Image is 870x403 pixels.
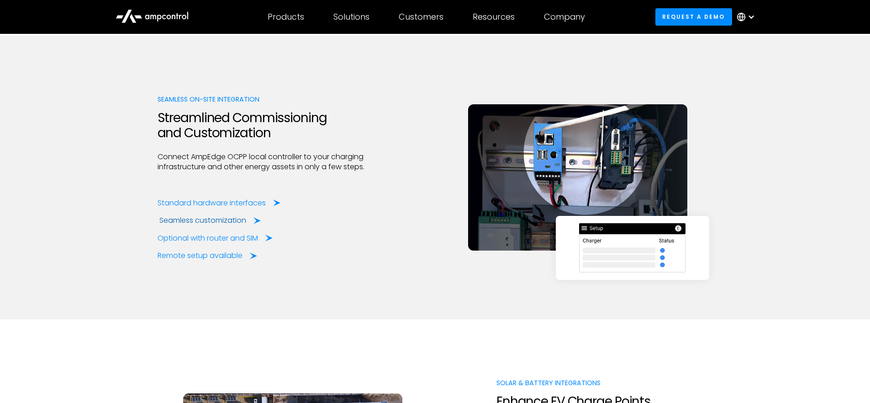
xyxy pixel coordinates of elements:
div: Company [544,12,585,22]
img: Ampcontrol EV Alert Management Systems [468,104,687,251]
div: Seamless customization [159,215,246,226]
div: Solutions [333,12,369,22]
div: Standard hardware interfaces [158,198,266,208]
a: Seamless customization [159,215,261,226]
div: Customers [399,12,443,22]
div: Resources [473,12,515,22]
div: Remote setup available [158,251,243,261]
div: Products [268,12,304,22]
img: Setup local controller with Ampcontrol [563,223,702,273]
div: Seamless on-site Integration [158,94,374,104]
div: Solar & Battery InteGrations [496,378,713,388]
div: Optional with router and SIM [158,233,258,243]
h2: Streamlined Commissioning and Customization [158,110,374,141]
a: Remote setup available [158,251,257,261]
p: Connect AmpEdge OCPP local controller to your charging infrastructure and other energy assets in ... [158,152,374,172]
a: Optional with router and SIM [158,233,273,243]
a: Standard hardware interfaces [158,198,280,208]
a: Request a demo [655,8,732,25]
